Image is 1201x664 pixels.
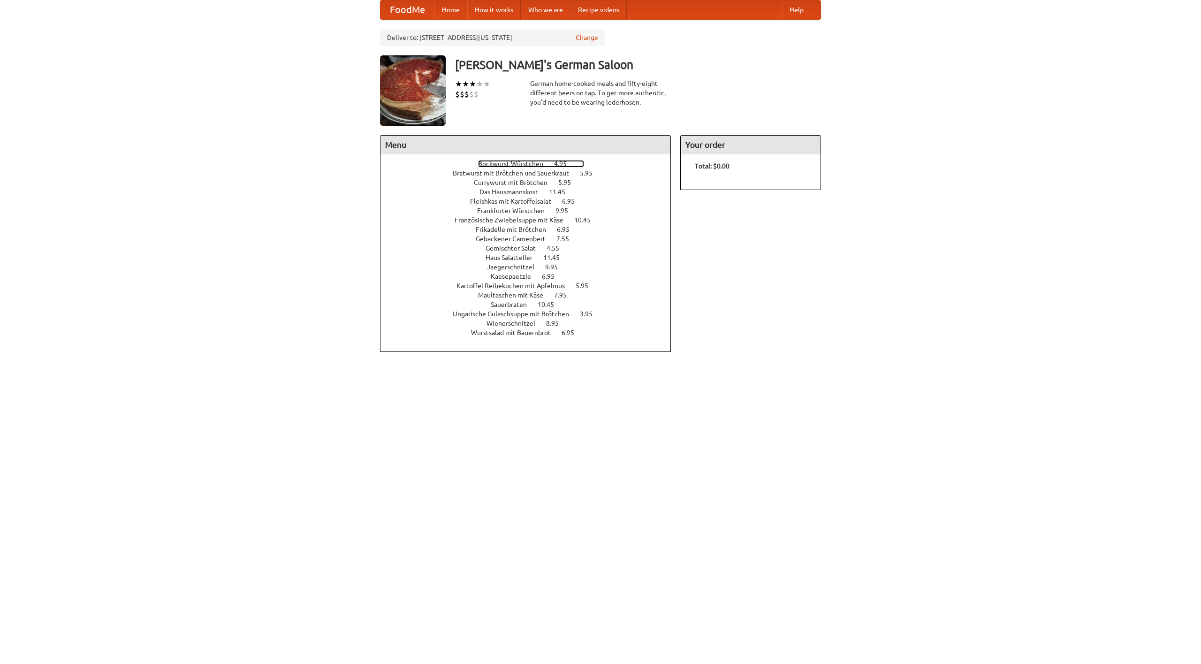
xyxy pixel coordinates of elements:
[476,79,483,89] li: ★
[479,188,583,196] a: Das Hausmannskost 11.45
[456,282,574,290] span: Kartoffel Reibekuchen mit Apfelmus
[570,0,627,19] a: Recipe videos
[478,291,584,299] a: Maultaschen mit Käse 7.95
[460,89,464,99] li: $
[474,179,557,186] span: Currywurst mit Brötchen
[453,310,610,318] a: Ungarische Gulaschsuppe mit Brötchen 3.95
[562,329,584,336] span: 6.95
[491,273,540,280] span: Kaesepaetzle
[491,273,572,280] a: Kaesepaetzle 6.95
[471,329,560,336] span: Wurstsalad mit Bauernbrot
[491,301,536,308] span: Sauerbraten
[558,179,580,186] span: 5.95
[546,320,568,327] span: 8.95
[455,216,573,224] span: Französische Zwiebelsuppe mit Käse
[455,89,460,99] li: $
[486,244,577,252] a: Gemischter Salat 4.55
[455,55,821,74] h3: [PERSON_NAME]'s German Saloon
[545,263,567,271] span: 9.95
[538,301,563,308] span: 10.45
[478,291,553,299] span: Maultaschen mit Käse
[554,160,576,168] span: 4.95
[471,329,592,336] a: Wurstsalad mit Bauernbrot 6.95
[478,160,553,168] span: Bockwurst Würstchen
[467,0,521,19] a: How it works
[576,282,598,290] span: 5.95
[486,244,545,252] span: Gemischter Salat
[562,198,584,205] span: 6.95
[453,169,610,177] a: Bratwurst mit Brötchen und Sauerkraut 5.95
[580,169,602,177] span: 5.95
[453,169,578,177] span: Bratwurst mit Brötchen und Sauerkraut
[455,79,462,89] li: ★
[580,310,602,318] span: 3.95
[486,320,545,327] span: Wienerschnitzel
[681,136,821,154] h4: Your order
[477,207,585,214] a: Frankfurter Würstchen 9.95
[554,291,576,299] span: 7.95
[487,263,575,271] a: Jaegerschnitzel 9.95
[476,226,555,233] span: Frikadelle mit Brötchen
[476,235,555,243] span: Gebackener Camenbert
[555,207,578,214] span: 9.95
[462,79,469,89] li: ★
[782,0,811,19] a: Help
[380,55,446,126] img: angular.jpg
[576,33,598,42] a: Change
[476,235,586,243] a: Gebackener Camenbert 7.55
[479,188,547,196] span: Das Hausmannskost
[470,198,561,205] span: Fleishkas mit Kartoffelsalat
[380,136,670,154] h4: Menu
[453,310,578,318] span: Ungarische Gulaschsuppe mit Brötchen
[469,79,476,89] li: ★
[543,254,569,261] span: 11.45
[474,179,588,186] a: Currywurst mit Brötchen 5.95
[474,89,479,99] li: $
[434,0,467,19] a: Home
[470,198,592,205] a: Fleishkas mit Kartoffelsalat 6.95
[521,0,570,19] a: Who we are
[486,254,577,261] a: Haus Salatteller 11.45
[477,207,554,214] span: Frankfurter Würstchen
[556,235,578,243] span: 7.55
[476,226,587,233] a: Frikadelle mit Brötchen 6.95
[486,320,576,327] a: Wienerschnitzel 8.95
[455,216,608,224] a: Französische Zwiebelsuppe mit Käse 10.45
[549,188,575,196] span: 11.45
[469,89,474,99] li: $
[464,89,469,99] li: $
[530,79,671,107] div: German home-cooked meals and fifty-eight different beers on tap. To get more authentic, you'd nee...
[491,301,571,308] a: Sauerbraten 10.45
[483,79,490,89] li: ★
[380,29,605,46] div: Deliver to: [STREET_ADDRESS][US_STATE]
[547,244,569,252] span: 4.55
[695,162,730,170] b: Total: $0.00
[456,282,606,290] a: Kartoffel Reibekuchen mit Apfelmus 5.95
[557,226,579,233] span: 6.95
[486,254,542,261] span: Haus Salatteller
[478,160,584,168] a: Bockwurst Würstchen 4.95
[574,216,600,224] span: 10.45
[542,273,564,280] span: 6.95
[380,0,434,19] a: FoodMe
[487,263,544,271] span: Jaegerschnitzel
